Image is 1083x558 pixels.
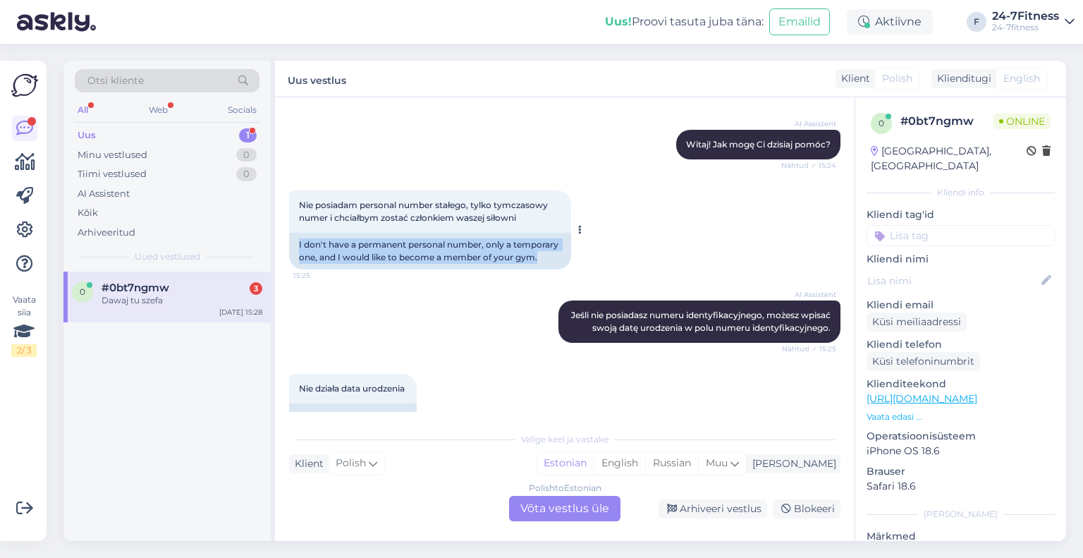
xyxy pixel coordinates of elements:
p: Märkmed [867,529,1055,544]
span: AI Assistent [783,119,836,129]
div: All [75,101,91,119]
span: 0 [879,118,884,128]
div: 3 [250,282,262,295]
span: Muu [706,456,728,469]
div: Arhiveeri vestlus [659,499,767,518]
p: Vaata edasi ... [867,411,1055,423]
div: [DATE] 15:28 [219,307,262,317]
div: Klient [836,71,870,86]
div: Vaata siia [11,293,37,357]
p: Klienditeekond [867,377,1055,392]
span: Nie działa data urodzenia [299,383,405,394]
b: Uus! [605,15,632,28]
div: Socials [225,101,259,119]
span: Uued vestlused [135,250,200,263]
div: Küsi telefoninumbrit [867,352,980,371]
div: Date of birth not working [289,404,417,427]
div: Tiimi vestlused [78,167,147,181]
div: Klienditugi [931,71,991,86]
span: Witaj! Jak mogę Ci dzisiaj pomóc? [686,139,831,150]
div: [GEOGRAPHIC_DATA], [GEOGRAPHIC_DATA] [871,144,1027,174]
p: Kliendi nimi [867,252,1055,267]
p: Kliendi telefon [867,337,1055,352]
div: 24-7Fitness [992,11,1059,22]
a: [URL][DOMAIN_NAME] [867,392,977,405]
span: 15:25 [293,270,346,281]
p: Operatsioonisüsteem [867,429,1055,444]
span: AI Assistent [783,289,836,300]
div: Russian [645,453,698,474]
span: Nähtud ✓ 15:25 [782,344,836,354]
span: Polish [336,456,366,471]
span: 0 [80,286,85,297]
div: 0 [236,167,257,181]
div: English [594,453,645,474]
div: 1 [239,128,257,142]
p: Brauser [867,464,1055,479]
span: Nie posiadam personal number stałego, tylko tymczasowy numer i chciałbym zostać członkiem waszej ... [299,200,550,223]
p: iPhone OS 18.6 [867,444,1055,459]
div: F [967,12,986,32]
div: 2 / 3 [11,344,37,357]
span: Jeśli nie posiadasz numeru identyfikacyjnego, możesz wpisać swoją datę urodzenia w polu numeru id... [571,310,833,333]
a: 24-7Fitness24-7fitness [992,11,1075,33]
input: Lisa nimi [867,273,1039,289]
p: Kliendi email [867,298,1055,313]
span: Online [993,114,1051,129]
div: Aktiivne [847,9,933,35]
div: Dawaj tu szefa [102,294,262,307]
span: Polish [882,71,912,86]
span: Nähtud ✓ 15:24 [781,160,836,171]
div: Võta vestlus üle [509,496,620,521]
div: [PERSON_NAME] [867,508,1055,521]
img: Askly Logo [11,72,38,99]
div: Estonian [537,453,594,474]
div: Valige keel ja vastake [289,433,840,446]
input: Lisa tag [867,225,1055,246]
div: I don't have a permanent personal number, only a temporary one, and I would like to become a memb... [289,233,571,269]
div: Arhiveeritud [78,226,135,240]
div: [PERSON_NAME] [747,456,836,471]
div: Minu vestlused [78,148,147,162]
p: Kliendi tag'id [867,207,1055,222]
label: Uus vestlus [288,69,346,88]
p: Safari 18.6 [867,479,1055,494]
span: Otsi kliente [87,73,144,88]
div: Kõik [78,206,98,220]
button: Emailid [769,8,830,35]
div: Web [146,101,171,119]
span: English [1003,71,1040,86]
div: # 0bt7ngmw [900,113,993,130]
div: 24-7fitness [992,22,1059,33]
div: Blokeeri [773,499,840,518]
div: Polish to Estonian [529,482,601,495]
div: 0 [236,148,257,162]
span: #0bt7ngmw [102,281,169,294]
div: Uus [78,128,96,142]
div: AI Assistent [78,187,130,201]
div: Klient [289,456,324,471]
div: Proovi tasuta juba täna: [605,13,764,30]
div: Küsi meiliaadressi [867,313,967,332]
div: Kliendi info [867,186,1055,199]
